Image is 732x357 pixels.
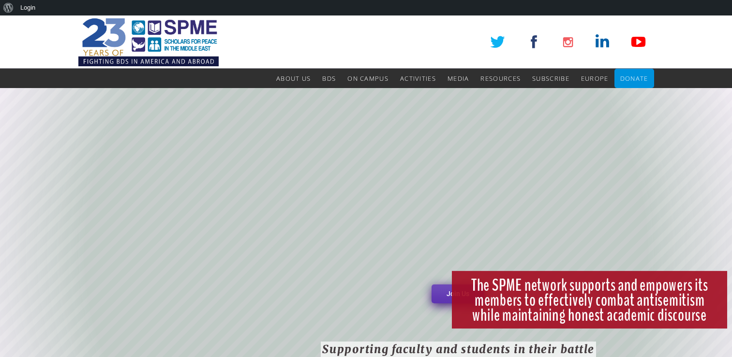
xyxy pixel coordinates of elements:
[448,69,469,88] a: Media
[347,69,388,88] a: On Campus
[400,74,436,83] span: Activities
[532,69,569,88] a: Subscribe
[448,74,469,83] span: Media
[78,15,219,69] img: SPME
[620,74,648,83] span: Donate
[620,69,648,88] a: Donate
[532,74,569,83] span: Subscribe
[480,74,521,83] span: Resources
[581,74,609,83] span: Europe
[322,69,336,88] a: BDS
[480,69,521,88] a: Resources
[322,74,336,83] span: BDS
[400,69,436,88] a: Activities
[276,74,311,83] span: About Us
[276,69,311,88] a: About Us
[452,271,727,328] rs-layer: The SPME network supports and empowers its members to effectively combat antisemitism while maint...
[347,74,388,83] span: On Campus
[432,284,484,303] a: Join Us
[581,69,609,88] a: Europe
